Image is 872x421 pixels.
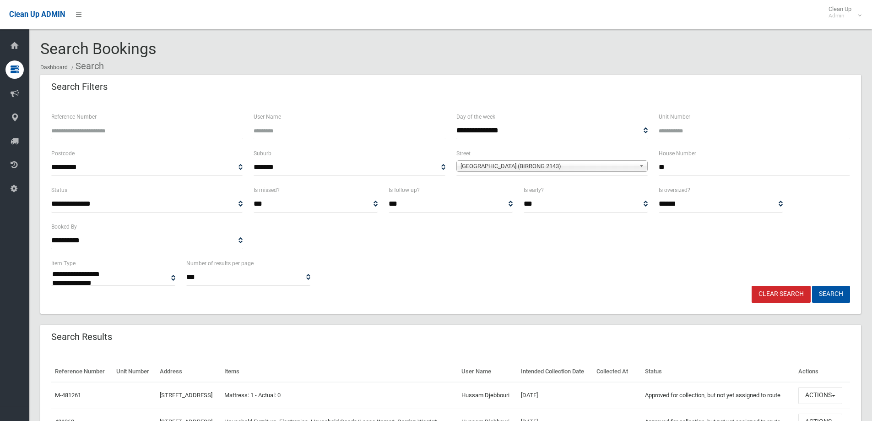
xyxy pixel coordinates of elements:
header: Search Results [40,328,123,346]
td: Approved for collection, but not yet assigned to route [641,382,795,409]
th: Actions [795,361,850,382]
a: Dashboard [40,64,68,71]
label: House Number [659,148,696,159]
label: Is oversized? [659,185,690,195]
th: Intended Collection Date [517,361,593,382]
label: Suburb [254,148,271,159]
label: Item Type [51,258,76,268]
td: Mattress: 1 - Actual: 0 [221,382,457,409]
small: Admin [829,12,851,19]
th: Collected At [593,361,641,382]
th: Address [156,361,221,382]
td: [DATE] [517,382,593,409]
th: Items [221,361,457,382]
li: Search [69,58,104,75]
span: Clean Up ADMIN [9,10,65,19]
a: M-481261 [55,392,81,399]
th: Reference Number [51,361,113,382]
button: Search [812,286,850,303]
label: Booked By [51,222,77,232]
th: Status [641,361,795,382]
th: Unit Number [113,361,156,382]
button: Actions [798,387,842,404]
span: Search Bookings [40,39,157,58]
label: Is missed? [254,185,280,195]
label: Status [51,185,67,195]
label: Is early? [524,185,544,195]
span: [GEOGRAPHIC_DATA] (BIRRONG 2143) [460,161,635,172]
th: User Name [458,361,517,382]
header: Search Filters [40,78,119,96]
td: Hussam Djebbouri [458,382,517,409]
label: Day of the week [456,112,495,122]
a: Clear Search [752,286,811,303]
label: Is follow up? [389,185,420,195]
a: [STREET_ADDRESS] [160,392,212,399]
label: User Name [254,112,281,122]
span: Clean Up [824,5,861,19]
label: Unit Number [659,112,690,122]
label: Number of results per page [186,258,254,268]
label: Postcode [51,148,75,159]
label: Reference Number [51,112,97,122]
label: Street [456,148,471,159]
